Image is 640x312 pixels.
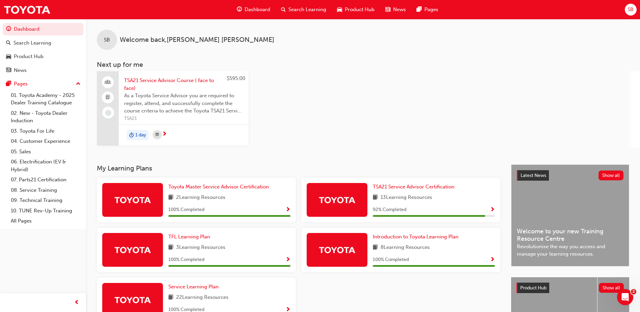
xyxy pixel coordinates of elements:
button: DashboardSearch LearningProduct HubNews [3,22,83,78]
a: Introduction to Toyota Learning Plan [373,233,461,241]
button: Pages [3,78,83,90]
a: 08. Service Training [8,185,83,196]
span: 3 Learning Resources [176,243,225,252]
span: book-icon [373,193,378,202]
span: news-icon [6,68,11,74]
span: SB [628,6,634,14]
span: pages-icon [6,81,11,87]
span: Search Learning [288,6,326,14]
a: 09. Technical Training [8,195,83,206]
span: up-icon [76,80,81,88]
a: 04. Customer Experience [8,136,83,147]
button: Show Progress [490,256,495,264]
a: pages-iconPages [411,3,444,17]
button: Show Progress [490,206,495,214]
a: search-iconSearch Learning [276,3,332,17]
a: News [3,64,83,77]
span: guage-icon [6,26,11,32]
a: Product Hub [3,50,83,63]
span: Show Progress [285,257,290,263]
a: Dashboard [3,23,83,35]
button: SB [625,4,637,16]
a: Search Learning [3,37,83,49]
button: Show all [599,171,624,180]
span: Introduction to Toyota Learning Plan [373,234,458,240]
span: people-icon [106,78,110,87]
span: Product Hub [345,6,374,14]
span: $595.00 [227,75,245,81]
span: car-icon [6,54,11,60]
img: Trak [114,294,151,306]
span: Service Learning Plan [168,284,219,290]
img: Trak [318,244,356,256]
span: book-icon [168,193,173,202]
a: 01. Toyota Academy - 2025 Dealer Training Catalogue [8,90,83,108]
button: Show all [599,283,624,293]
span: As a Toyota Service Advisor you are required to register, attend, and successfully complete the c... [124,92,243,115]
span: TSA21 Service Advisor Certification [373,184,454,190]
span: calendar-icon [156,131,159,139]
span: 2 [631,289,636,294]
span: Latest News [521,173,546,178]
a: car-iconProduct Hub [332,3,380,17]
span: next-icon [162,131,167,137]
span: car-icon [337,5,342,14]
span: 92 % Completed [373,206,407,214]
a: TFL Learning Plan [168,233,213,241]
a: 03. Toyota For Life [8,126,83,136]
span: 100 % Completed [373,256,409,264]
span: book-icon [373,243,378,252]
span: 8 Learning Resources [381,243,430,252]
span: news-icon [385,5,390,14]
span: Dashboard [245,6,270,14]
span: Show Progress [285,207,290,213]
span: search-icon [281,5,286,14]
span: 2 Learning Resources [176,193,225,202]
a: 10. TUNE Rev-Up Training [8,206,83,216]
a: 07. Parts21 Certification [8,175,83,185]
a: 06. Electrification (EV & Hybrid) [8,157,83,175]
span: Pages [424,6,438,14]
span: Toyota Master Service Advisor Certification [168,184,269,190]
span: Welcome back , [PERSON_NAME] [PERSON_NAME] [120,36,274,44]
div: Pages [14,80,28,88]
span: 1 day [135,131,146,139]
span: TSA21 Service Advisor Course ( face to face) [124,77,243,92]
a: 02. New - Toyota Dealer Induction [8,108,83,126]
h3: My Learning Plans [97,164,500,172]
a: Product HubShow all [517,283,624,293]
span: Product Hub [520,285,547,291]
span: Revolutionise the way you access and manage your learning resources. [517,243,623,258]
a: Service Learning Plan [168,283,221,291]
span: 100 % Completed [168,256,204,264]
span: Welcome to your new Training Resource Centre [517,228,623,243]
a: Latest NewsShow all [517,170,623,181]
a: Latest NewsShow allWelcome to your new Training Resource CentreRevolutionise the way you access a... [511,164,629,266]
a: news-iconNews [380,3,411,17]
button: Show Progress [285,256,290,264]
span: prev-icon [74,298,79,307]
span: pages-icon [417,5,422,14]
span: duration-icon [129,131,134,139]
span: book-icon [168,243,173,252]
span: Show Progress [490,257,495,263]
span: book-icon [168,293,173,302]
a: guage-iconDashboard [231,3,276,17]
a: Toyota Master Service Advisor Certification [168,183,272,191]
img: Trak [3,2,51,17]
a: 05. Sales [8,147,83,157]
h3: Next up for me [86,61,640,69]
span: Show Progress [490,207,495,213]
span: search-icon [6,40,11,46]
span: 100 % Completed [168,206,204,214]
a: All Pages [8,216,83,226]
a: TSA21 Service Advisor Certification [373,183,457,191]
a: $595.00TSA21 Service Advisor Course ( face to face)As a Toyota Service Advisor you are required t... [97,71,249,146]
span: 13 Learning Resources [381,193,432,202]
img: Trak [318,194,356,206]
img: Trak [114,194,151,206]
div: Search Learning [13,39,51,47]
div: News [14,67,27,74]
